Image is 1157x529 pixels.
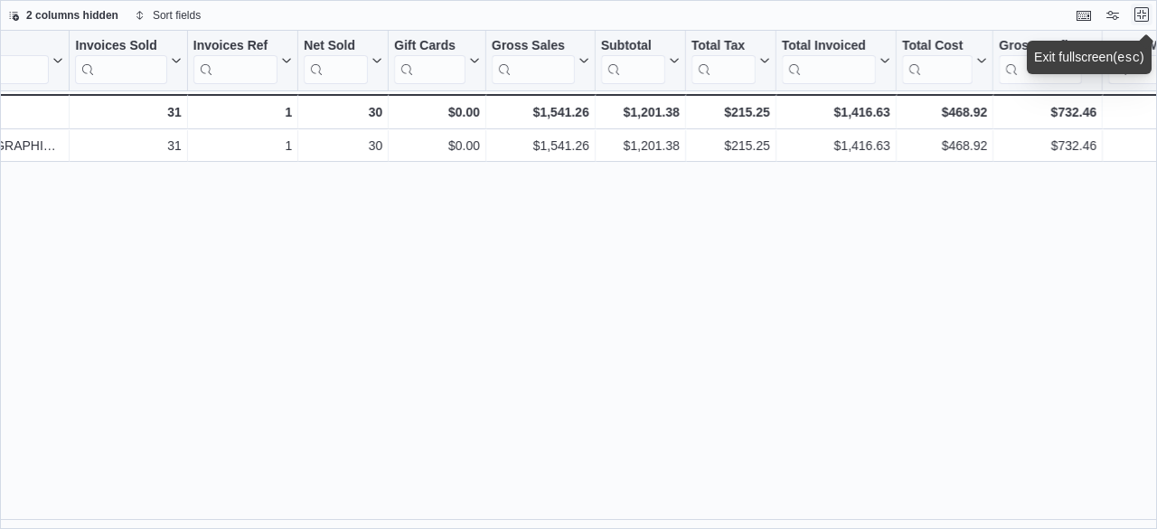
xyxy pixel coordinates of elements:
[601,135,680,156] div: $1,201.38
[782,38,876,84] div: Total Invoiced
[691,38,756,55] div: Total Tax
[691,101,770,123] div: $215.25
[999,38,1082,55] div: Gross Profit
[304,135,382,156] div: 30
[193,38,277,55] div: Invoices Ref
[75,135,181,156] div: 31
[691,38,756,84] div: Total Tax
[999,38,1082,84] div: Gross Profit
[902,38,973,84] div: Total Cost
[75,38,166,55] div: Invoices Sold
[193,135,292,156] div: 1
[691,38,770,84] button: Total Tax
[782,38,876,55] div: Total Invoiced
[1102,5,1124,26] button: Display options
[782,135,890,156] div: $1,416.63
[127,5,208,26] button: Sort fields
[1131,4,1152,25] button: Exit fullscreen
[193,38,292,84] button: Invoices Ref
[394,38,466,55] div: Gift Cards
[691,135,770,156] div: $215.25
[492,38,575,55] div: Gross Sales
[394,101,480,123] div: $0.00
[394,38,466,84] div: Gift Card Sales
[193,101,292,123] div: 1
[304,101,382,123] div: 30
[394,38,480,84] button: Gift Cards
[999,38,1096,84] button: Gross Profit
[601,38,680,84] button: Subtotal
[601,38,665,84] div: Subtotal
[304,38,368,84] div: Net Sold
[1,5,126,26] button: 2 columns hidden
[492,135,589,156] div: $1,541.26
[394,135,480,156] div: $0.00
[1073,5,1095,26] button: Keyboard shortcuts
[304,38,382,84] button: Net Sold
[601,101,680,123] div: $1,201.38
[999,135,1096,156] div: $732.46
[193,38,277,84] div: Invoices Ref
[999,101,1096,123] div: $732.46
[902,38,973,55] div: Total Cost
[782,101,890,123] div: $1,416.63
[492,101,589,123] div: $1,541.26
[492,38,575,84] div: Gross Sales
[26,8,118,23] span: 2 columns hidden
[75,38,166,84] div: Invoices Sold
[902,38,987,84] button: Total Cost
[304,38,368,55] div: Net Sold
[601,38,665,55] div: Subtotal
[75,101,181,123] div: 31
[153,8,201,23] span: Sort fields
[1117,51,1140,65] kbd: esc
[75,38,181,84] button: Invoices Sold
[902,135,987,156] div: $468.92
[492,38,589,84] button: Gross Sales
[1034,48,1144,67] div: Exit fullscreen ( )
[902,101,987,123] div: $468.92
[782,38,890,84] button: Total Invoiced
